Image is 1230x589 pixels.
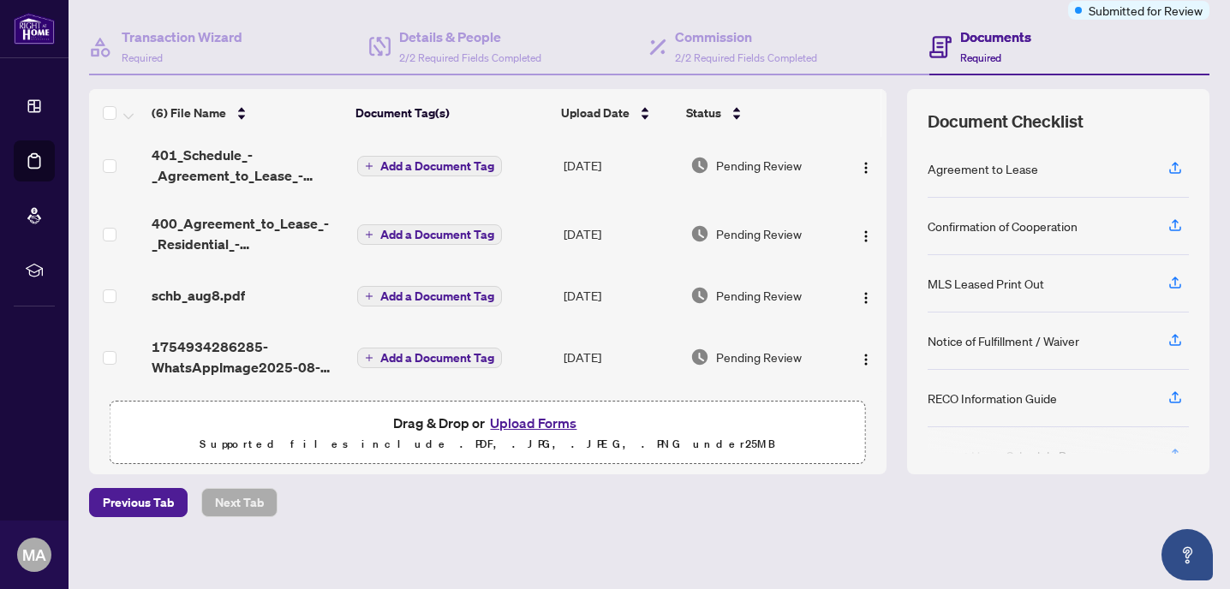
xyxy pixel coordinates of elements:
button: Next Tab [201,488,278,517]
span: Previous Tab [103,489,174,516]
div: Notice of Fulfillment / Waiver [928,331,1079,350]
div: MLS Leased Print Out [928,274,1044,293]
span: plus [365,230,373,239]
span: Required [122,51,163,64]
button: Add a Document Tag [357,155,502,177]
h4: Documents [960,27,1031,47]
span: 1754934286285-WhatsAppImage2025-08-11at13829PM.jpeg [152,336,343,378]
span: (6) File Name [152,104,226,122]
span: Pending Review [716,156,802,175]
h4: Transaction Wizard [122,27,242,47]
img: logo [14,13,55,45]
td: [DATE] [557,323,684,391]
button: Logo [852,220,880,247]
p: Supported files include .PDF, .JPG, .JPEG, .PNG under 25 MB [121,434,855,455]
button: Add a Document Tag [357,285,502,307]
span: 2/2 Required Fields Completed [675,51,817,64]
span: plus [365,292,373,300]
span: Add a Document Tag [380,352,494,364]
th: Document Tag(s) [349,89,554,137]
img: Logo [859,161,873,175]
button: Add a Document Tag [357,347,502,369]
td: [DATE] [557,268,684,323]
span: 401_Schedule_-_Agreement_to_Lease_-_Residential_-_A_-_PropTx-OREA_2025-08-08_15_08_59 1.pdf [152,145,343,186]
button: Add a Document Tag [357,348,502,368]
span: schb_aug8.pdf [152,285,245,306]
span: Pending Review [716,224,802,243]
span: Upload Date [561,104,630,122]
div: Confirmation of Cooperation [928,217,1078,235]
h4: Details & People [399,27,541,47]
span: Submitted for Review [1089,1,1203,20]
span: Add a Document Tag [380,229,494,241]
span: plus [365,162,373,170]
span: 2/2 Required Fields Completed [399,51,541,64]
h4: Commission [675,27,817,47]
img: Document Status [690,224,709,243]
img: Document Status [690,348,709,366]
span: MA [22,543,46,567]
button: Logo [852,282,880,309]
button: Add a Document Tag [357,156,502,176]
button: Logo [852,343,880,371]
th: Upload Date [554,89,680,137]
img: Logo [859,291,873,305]
td: [DATE] [557,131,684,199]
span: Status [686,104,721,122]
th: Status [679,89,837,137]
span: 400_Agreement_to_Lease_-_Residential_-_OREA__TRREB_.pdf [152,213,343,254]
img: Logo [859,353,873,366]
img: Logo [859,229,873,243]
span: plus [365,354,373,362]
div: Agreement to Lease [928,159,1038,178]
span: Pending Review [716,286,802,305]
span: Add a Document Tag [380,160,494,172]
img: Document Status [690,286,709,305]
span: Pending Review [716,348,802,366]
button: Add a Document Tag [357,286,502,306]
button: Upload Forms [485,412,582,434]
span: Drag & Drop or [393,412,582,434]
td: [DATE] [557,199,684,268]
span: Document Checklist [928,110,1084,134]
span: Add a Document Tag [380,290,494,302]
button: Previous Tab [89,488,188,517]
th: (6) File Name [145,89,349,137]
button: Add a Document Tag [357,224,502,245]
span: Drag & Drop orUpload FormsSupported files include .PDF, .JPG, .JPEG, .PNG under25MB [110,402,865,465]
span: Required [960,51,1001,64]
img: Document Status [690,156,709,175]
button: Logo [852,152,880,179]
div: RECO Information Guide [928,389,1057,408]
button: Add a Document Tag [357,223,502,246]
button: Open asap [1161,529,1213,580]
